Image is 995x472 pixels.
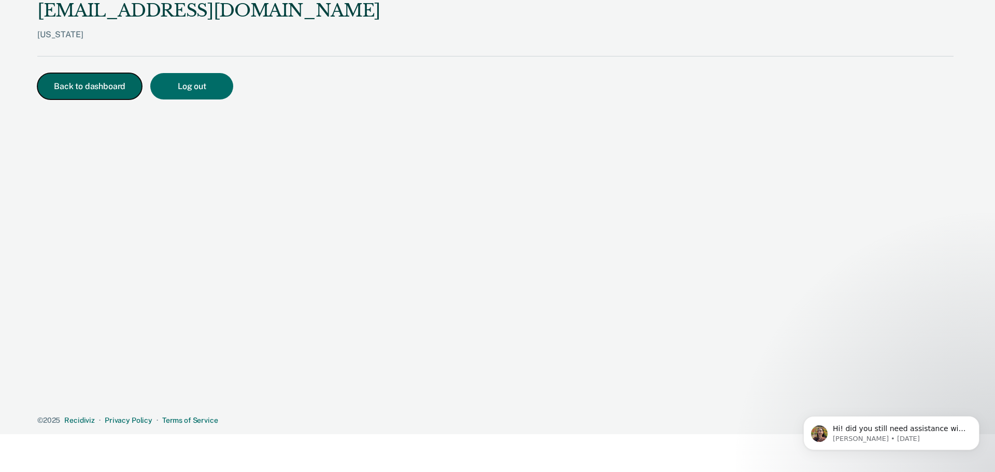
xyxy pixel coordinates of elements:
[162,416,218,424] a: Terms of Service
[37,416,954,425] div: · ·
[150,73,233,99] button: Log out
[37,30,380,56] div: [US_STATE]
[37,416,60,424] span: © 2025
[105,416,152,424] a: Privacy Policy
[788,394,995,467] iframe: Intercom notifications message
[64,416,95,424] a: Recidiviz
[37,73,142,99] button: Back to dashboard
[37,82,150,91] a: Back to dashboard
